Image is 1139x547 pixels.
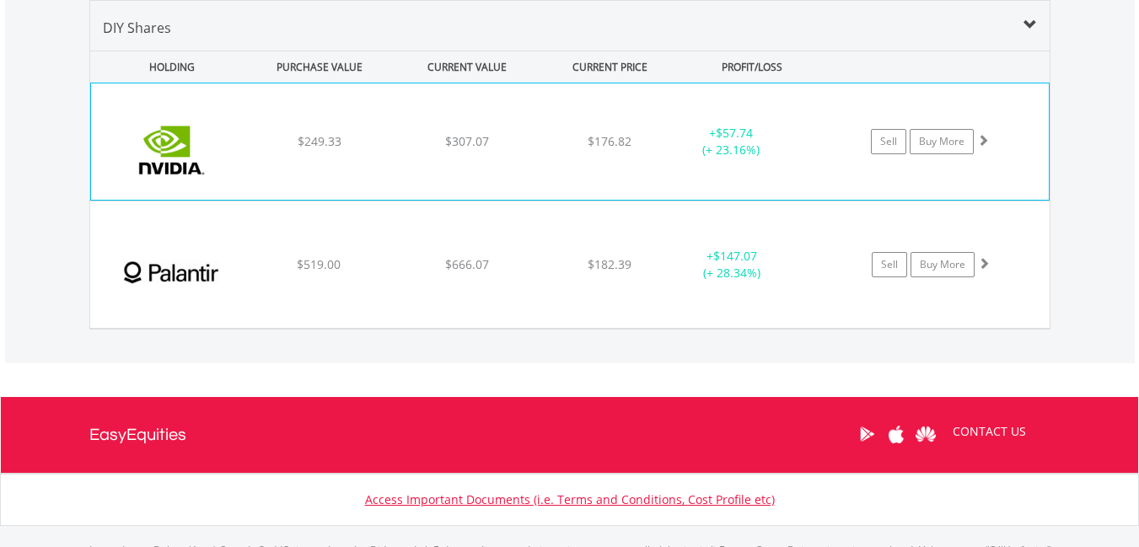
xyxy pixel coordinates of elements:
[365,491,775,507] a: Access Important Documents (i.e. Terms and Conditions, Cost Profile etc)
[445,256,489,272] span: $666.07
[911,252,975,277] a: Buy More
[298,133,341,149] span: $249.33
[445,133,489,149] span: $307.07
[99,223,244,324] img: EQU.US.PLTR.png
[680,51,825,83] div: PROFIT/LOSS
[395,51,540,83] div: CURRENT VALUE
[588,133,631,149] span: $176.82
[716,125,753,141] span: $57.74
[713,248,757,264] span: $147.07
[911,408,941,460] a: Huawei
[91,51,244,83] div: HOLDING
[668,125,794,158] div: + (+ 23.16%)
[910,129,974,154] a: Buy More
[588,256,631,272] span: $182.39
[542,51,676,83] div: CURRENT PRICE
[669,248,796,282] div: + (+ 28.34%)
[852,408,882,460] a: Google Play
[103,19,171,37] span: DIY Shares
[871,129,906,154] a: Sell
[89,397,186,473] a: EasyEquities
[941,408,1038,455] a: CONTACT US
[297,256,341,272] span: $519.00
[99,105,244,196] img: EQU.US.NVDA.png
[882,408,911,460] a: Apple
[872,252,907,277] a: Sell
[248,51,392,83] div: PURCHASE VALUE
